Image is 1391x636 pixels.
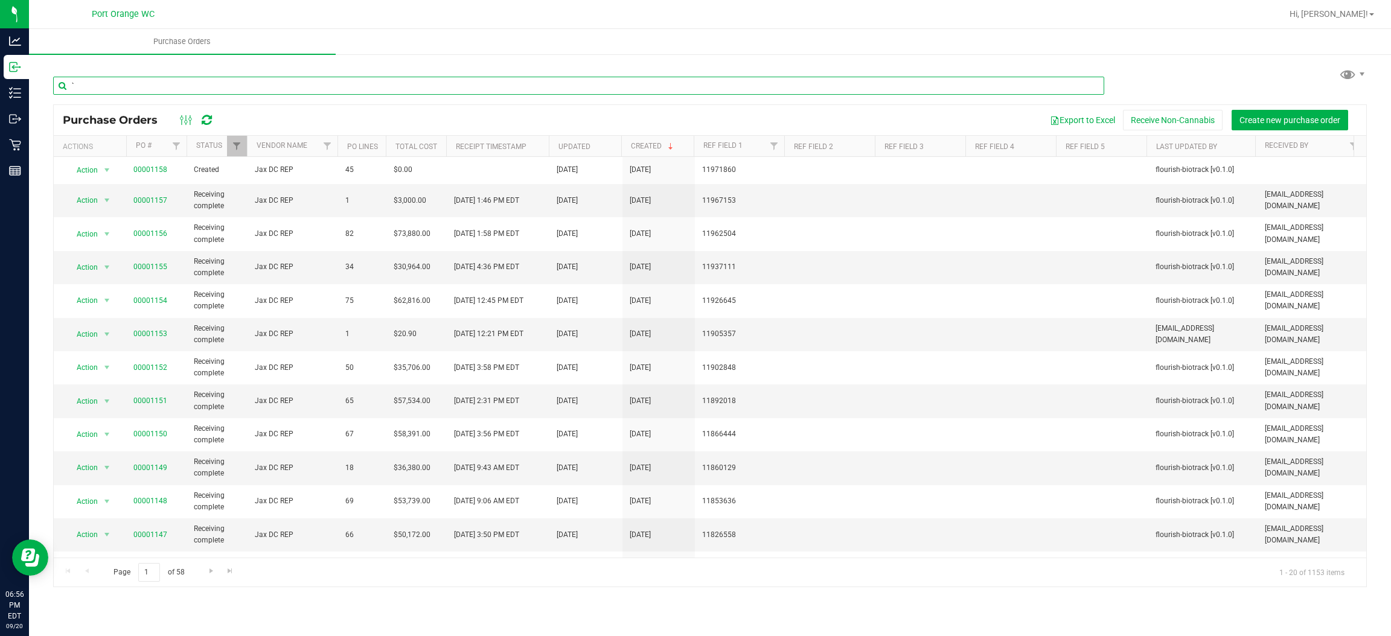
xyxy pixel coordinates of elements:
inline-svg: Outbound [9,113,21,125]
span: [DATE] [557,395,578,407]
span: [DATE] [630,261,651,273]
span: Jax DC REP [255,495,331,507]
span: [DATE] 3:58 PM EDT [454,362,519,374]
span: 75 [345,295,379,307]
span: select [99,226,114,243]
a: PO Lines [347,142,378,151]
span: [DATE] 3:50 PM EDT [454,529,519,541]
inline-svg: Inbound [9,61,21,73]
span: flourish-biotrack [v0.1.0] [1156,529,1250,541]
a: Ref Field 3 [884,142,924,151]
span: 11860129 [702,462,778,474]
span: 11926645 [702,295,778,307]
a: Vendor Name [257,141,307,150]
span: Port Orange WC [92,9,155,19]
span: [DATE] [557,428,578,440]
span: Jax DC REP [255,328,331,340]
span: [DATE] [557,529,578,541]
span: Jax DC REP [255,295,331,307]
span: [DATE] 1:46 PM EDT [454,195,519,206]
span: $35,706.00 [394,362,430,374]
span: 11853636 [702,495,778,507]
input: 1 [138,563,160,582]
span: Action [66,292,98,309]
a: Go to the last page [222,563,239,579]
span: Receiving complete [194,556,240,579]
span: [DATE] [557,228,578,240]
span: [DATE] [630,328,651,340]
span: [DATE] [630,195,651,206]
span: Jax DC REP [255,395,331,407]
span: $36,380.00 [394,462,430,474]
span: flourish-biotrack [v0.1.0] [1156,295,1250,307]
a: 00001154 [133,296,167,305]
span: Receiving complete [194,323,240,346]
span: [DATE] [557,495,578,507]
a: Filter [318,136,337,156]
span: Created [194,164,240,176]
span: Purchase Orders [63,113,170,127]
a: Ref Field 1 [703,141,743,150]
span: 18 [345,462,379,474]
span: Action [66,526,98,543]
span: select [99,359,114,376]
a: 00001158 [133,165,167,174]
span: Receiving complete [194,189,240,212]
span: 66 [345,529,379,541]
span: [DATE] [557,261,578,273]
span: Action [66,192,98,209]
button: Create new purchase order [1232,110,1348,130]
span: Action [66,459,98,476]
a: Ref Field 2 [794,142,833,151]
span: [DATE] 12:21 PM EDT [454,328,523,340]
span: Receiving complete [194,490,240,513]
a: Ref Field 5 [1066,142,1105,151]
span: 11971860 [702,164,778,176]
span: [DATE] 1:58 PM EDT [454,228,519,240]
span: [DATE] [630,428,651,440]
a: 00001153 [133,329,167,338]
a: PO # [136,141,152,150]
a: Filter [227,136,247,156]
input: Search Purchase Order ID, Vendor Name and Ref Field 1 [53,77,1104,95]
span: [EMAIL_ADDRESS][DOMAIN_NAME] [1265,189,1359,212]
a: 00001157 [133,196,167,205]
span: 34 [345,261,379,273]
a: Status [196,141,222,150]
span: flourish-biotrack [v0.1.0] [1156,462,1250,474]
a: 00001156 [133,229,167,238]
span: 45 [345,164,379,176]
span: select [99,292,114,309]
a: 00001151 [133,396,167,405]
a: Purchase Orders [29,29,336,54]
a: Received By [1265,141,1308,150]
span: [DATE] [630,395,651,407]
span: Jax DC REP [255,428,331,440]
span: flourish-biotrack [v0.1.0] [1156,228,1250,240]
span: [DATE] [630,462,651,474]
span: [DATE] [557,362,578,374]
span: select [99,426,114,443]
span: [EMAIL_ADDRESS][DOMAIN_NAME] [1265,423,1359,446]
p: 09/20 [5,622,24,631]
span: Action [66,226,98,243]
a: 00001155 [133,262,167,271]
span: flourish-biotrack [v0.1.0] [1156,164,1250,176]
span: [DATE] [630,228,651,240]
span: [EMAIL_ADDRESS][DOMAIN_NAME] [1265,356,1359,379]
inline-svg: Inventory [9,87,21,99]
span: Action [66,359,98,376]
span: 65 [345,395,379,407]
span: [EMAIL_ADDRESS][DOMAIN_NAME] [1265,222,1359,245]
a: Last Updated By [1156,142,1217,151]
span: Purchase Orders [137,36,227,47]
span: [DATE] 9:06 AM EDT [454,495,519,507]
a: 00001149 [133,463,167,472]
span: Receiving complete [194,523,240,546]
div: Actions [63,142,121,151]
span: Receiving complete [194,222,240,245]
span: Action [66,326,98,343]
span: select [99,393,114,410]
span: Action [66,393,98,410]
span: select [99,259,114,276]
